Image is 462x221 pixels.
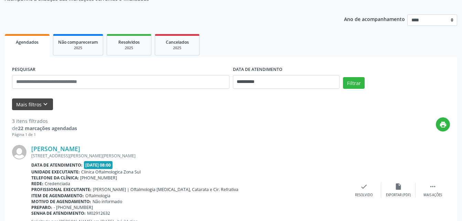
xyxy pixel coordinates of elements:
[12,117,77,125] div: 3 itens filtrados
[118,39,140,45] span: Resolvidos
[58,39,98,45] span: Não compareceram
[112,45,146,51] div: 2025
[81,169,141,175] span: Clinica Oftalmologica Zona Sul
[12,132,77,138] div: Página 1 de 1
[31,175,79,181] b: Telefone da clínica:
[12,64,35,75] label: PESQUISAR
[93,199,122,204] span: Não informado
[233,64,282,75] label: DATA DE ATENDIMENTO
[80,175,117,181] span: [PHONE_NUMBER]
[395,183,402,190] i: insert_drive_file
[31,187,92,192] b: Profissional executante:
[166,39,189,45] span: Cancelados
[31,169,80,175] b: Unidade executante:
[12,125,77,132] div: de
[31,210,86,216] b: Senha de atendimento:
[42,101,49,108] i: keyboard_arrow_down
[355,193,373,198] div: Resolvido
[12,98,53,110] button: Mais filtroskeyboard_arrow_down
[31,193,84,199] b: Item de agendamento:
[343,77,365,89] button: Filtrar
[18,125,77,131] strong: 22 marcações agendadas
[344,14,405,23] p: Ano de acompanhamento
[31,181,43,187] b: Rede:
[87,210,110,216] span: M02912632
[84,161,113,169] span: [DATE] 08:00
[93,187,238,192] span: [PERSON_NAME] | Oftalmologia [MEDICAL_DATA], Catarata e Cir. Refrativa
[16,39,39,45] span: Agendados
[31,199,91,204] b: Motivo de agendamento:
[423,193,442,198] div: Mais ações
[429,183,437,190] i: 
[31,153,347,159] div: [STREET_ADDRESS][PERSON_NAME][PERSON_NAME]
[45,181,70,187] span: Credenciada
[85,193,110,199] span: Oftalmologia
[360,183,368,190] i: check
[386,193,411,198] div: Exportar (PDF)
[12,145,26,159] img: img
[439,121,447,128] i: print
[31,145,80,152] a: [PERSON_NAME]
[54,204,93,210] span: - [PHONE_NUMBER]
[58,45,98,51] div: 2025
[31,162,83,168] b: Data de atendimento:
[31,204,52,210] b: Preparo:
[436,117,450,131] button: print
[160,45,194,51] div: 2025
